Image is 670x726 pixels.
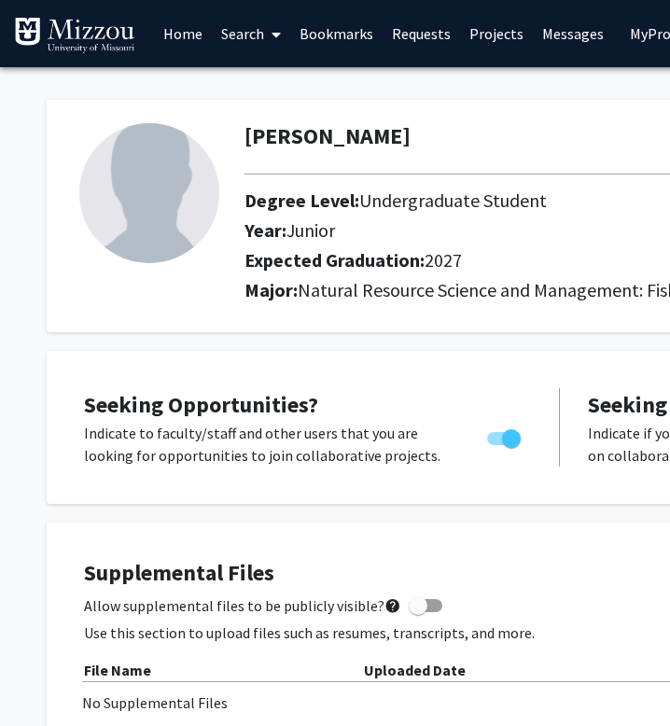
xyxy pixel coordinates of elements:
span: Seeking Opportunities? [84,390,318,419]
b: File Name [84,661,151,679]
img: Profile Picture [79,123,219,263]
a: Messages [533,1,613,66]
iframe: Chat [14,642,79,712]
div: Toggle [480,422,531,450]
img: University of Missouri Logo [14,17,135,54]
a: Search [212,1,290,66]
h1: [PERSON_NAME] [244,123,411,150]
span: Allow supplemental files to be publicly visible? [84,594,401,617]
span: 2027 [425,248,462,272]
a: Home [154,1,212,66]
span: Undergraduate Student [359,188,547,212]
a: Requests [383,1,460,66]
b: Uploaded Date [364,661,466,679]
p: Indicate to faculty/staff and other users that you are looking for opportunities to join collabor... [84,422,452,467]
mat-icon: help [384,594,401,617]
span: Junior [286,218,335,242]
a: Bookmarks [290,1,383,66]
a: Projects [460,1,533,66]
